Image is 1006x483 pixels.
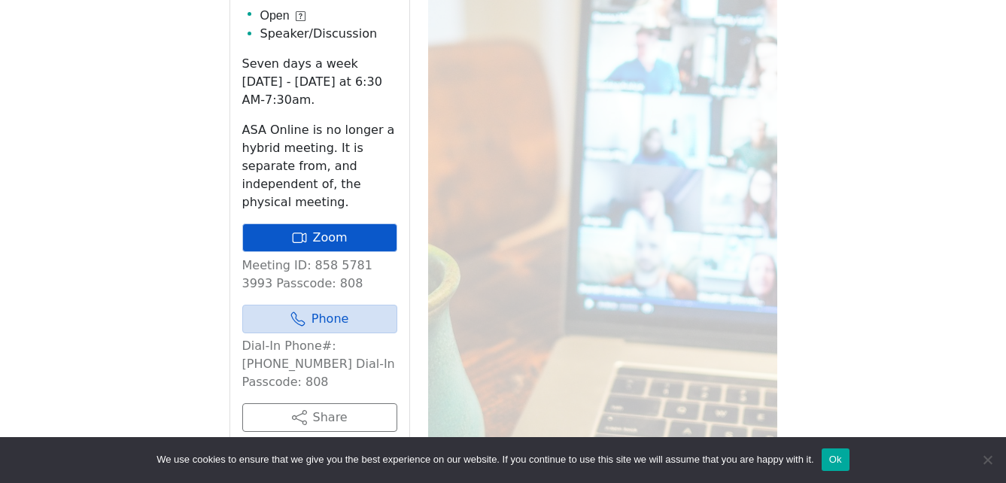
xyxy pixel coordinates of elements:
[242,55,397,109] p: Seven days a week [DATE] - [DATE] at 6:30 AM-7:30am.
[157,452,813,467] span: We use cookies to ensure that we give you the best experience on our website. If you continue to ...
[242,305,397,333] a: Phone
[242,403,397,432] button: Share
[242,121,397,211] p: ASA Online is no longer a hybrid meeting. It is separate from, and independent of, the physical m...
[822,448,849,471] button: Ok
[260,7,290,25] span: Open
[260,25,397,43] li: Speaker/Discussion
[260,7,305,25] button: Open
[242,223,397,252] a: Zoom
[242,337,397,391] p: Dial-In Phone#: [PHONE_NUMBER] Dial-In Passcode: 808
[980,452,995,467] span: No
[242,257,397,293] p: Meeting ID: 858 5781 3993 Passcode: 808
